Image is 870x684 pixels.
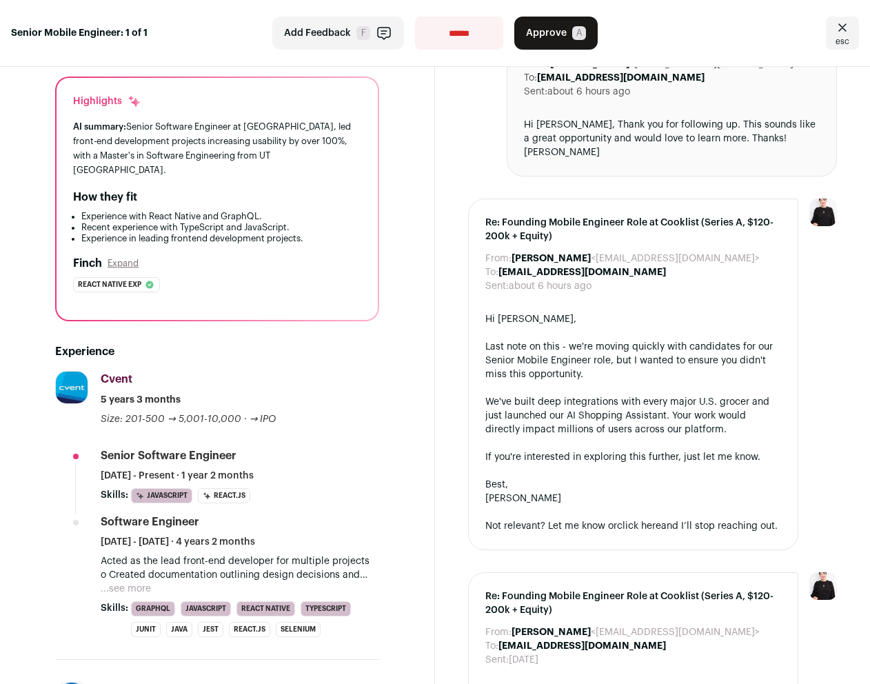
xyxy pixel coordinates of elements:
[101,554,379,582] p: Acted as the lead front-end developer for multiple projects o Created documentation outlining des...
[101,488,128,502] span: Skills:
[101,448,236,463] div: Senior Software Engineer
[512,627,591,637] b: [PERSON_NAME]
[826,17,859,50] a: Close
[198,622,223,637] li: Jest
[101,601,128,615] span: Skills:
[809,199,837,226] img: 9240684-medium_jpg
[73,94,141,108] div: Highlights
[101,514,199,530] div: Software Engineer
[485,639,498,653] dt: To:
[809,572,837,600] img: 9240684-medium_jpg
[101,393,181,407] span: 5 years 3 months
[284,26,351,40] span: Add Feedback
[81,233,361,244] li: Experience in leading frontend development projects.
[572,26,586,40] span: A
[524,118,820,159] div: Hi [PERSON_NAME], Thank you for following up. This sounds like a great opportunity and would love...
[498,268,666,277] b: [EMAIL_ADDRESS][DOMAIN_NAME]
[509,279,591,293] dd: about 6 hours ago
[131,488,192,503] li: JavaScript
[131,601,175,616] li: GraphQL
[198,488,250,503] li: React.js
[276,622,321,637] li: Selenium
[301,601,351,616] li: TypeScript
[108,258,139,269] button: Expand
[166,622,192,637] li: Java
[244,412,247,426] span: ·
[131,622,161,637] li: JUnit
[81,211,361,222] li: Experience with React Native and GraphQL.
[56,372,88,403] img: 0eb7a6e96118a326c5e79252a78273c6bfaa3ba0b4e45be154ba5d8601b7c605.jpg
[485,216,781,243] span: Re: Founding Mobile Engineer Role at Cooklist (Series A, $120-200k + Equity)
[485,265,498,279] dt: To:
[485,625,512,639] dt: From:
[101,414,241,424] span: Size: 201-500 → 5,001-10,000
[73,189,137,205] h2: How they fit
[512,252,760,265] dd: <[EMAIL_ADDRESS][DOMAIN_NAME]>
[537,73,705,83] b: [EMAIL_ADDRESS][DOMAIN_NAME]
[73,255,102,272] h2: Finch
[617,521,661,531] a: click here
[836,36,849,47] span: esc
[512,254,591,263] b: [PERSON_NAME]
[73,119,361,178] div: Senior Software Engineer at [GEOGRAPHIC_DATA], led front-end development projects increasing usab...
[512,625,760,639] dd: <[EMAIL_ADDRESS][DOMAIN_NAME]>
[81,222,361,233] li: Recent experience with TypeScript and JavaScript.
[229,622,270,637] li: React.js
[101,469,254,483] span: [DATE] - Present · 1 year 2 months
[101,535,255,549] span: [DATE] - [DATE] · 4 years 2 months
[181,601,231,616] li: JavaScript
[514,17,598,50] button: Approve A
[101,582,151,596] button: ...see more
[524,71,537,85] dt: To:
[485,252,512,265] dt: From:
[55,343,379,360] h2: Experience
[272,17,404,50] button: Add Feedback F
[526,26,567,40] span: Approve
[485,653,509,667] dt: Sent:
[524,85,547,99] dt: Sent:
[78,278,141,292] span: React native exp
[485,312,781,533] div: Hi [PERSON_NAME], Last note on this - we're moving quickly with candidates for our Senior Mobile ...
[509,653,538,667] dd: [DATE]
[485,279,509,293] dt: Sent:
[250,414,276,424] span: → IPO
[547,85,630,99] dd: about 6 hours ago
[498,641,666,651] b: [EMAIL_ADDRESS][DOMAIN_NAME]
[11,26,148,40] strong: Senior Mobile Engineer: 1 of 1
[236,601,295,616] li: React Native
[485,590,781,617] span: Re: Founding Mobile Engineer Role at Cooklist (Series A, $120-200k + Equity)
[356,26,370,40] span: F
[101,374,132,385] span: Cvent
[73,122,126,131] span: AI summary:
